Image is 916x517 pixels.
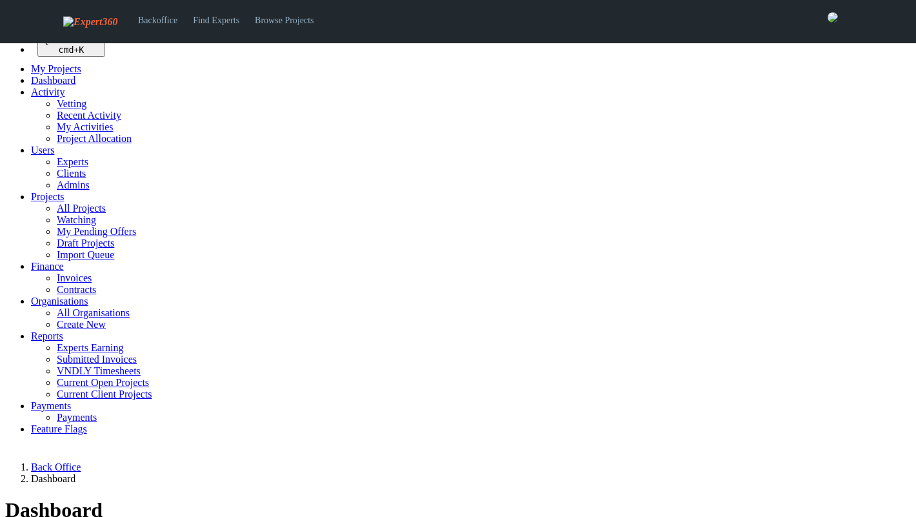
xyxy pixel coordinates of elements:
a: Dashboard [31,75,75,86]
a: Import Queue [57,249,114,260]
a: My Pending Offers [57,226,136,237]
img: 0421c9a1-ac87-4857-a63f-b59ed7722763-normal.jpeg [828,12,838,23]
a: Organisations [31,296,88,307]
a: Contracts [57,284,96,295]
img: Expert360 [63,16,117,28]
li: Dashboard [31,473,911,485]
a: Payments [31,400,71,411]
button: Quick search... cmd+K [37,34,105,57]
a: Recent Activity [57,110,121,121]
a: Clients [57,168,86,179]
a: Admins [57,179,90,190]
a: Project Allocation [57,133,132,144]
a: My Activities [57,121,114,132]
a: My Projects [31,63,81,74]
a: Watching [57,214,96,225]
a: Payments [57,412,97,423]
a: Projects [31,191,65,202]
a: Vetting [57,98,86,109]
a: VNDLY Timesheets [57,365,141,376]
kbd: cmd [58,45,74,55]
a: All Organisations [57,307,130,318]
kbd: K [79,45,84,55]
a: Submitted Invoices [57,354,137,365]
a: Invoices [57,272,92,283]
a: Experts Earning [57,342,124,353]
a: Draft Projects [57,238,114,248]
a: All Projects [57,203,106,214]
a: Users [31,145,54,156]
a: Back Office [31,461,81,472]
a: Finance [31,261,64,272]
a: Activity [31,86,65,97]
a: Create New [57,319,106,330]
a: Current Open Projects [57,377,149,388]
a: Current Client Projects [57,389,152,400]
a: Feature Flags [31,423,87,434]
div: + [43,45,100,55]
a: Reports [31,330,63,341]
a: Experts [57,156,88,167]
